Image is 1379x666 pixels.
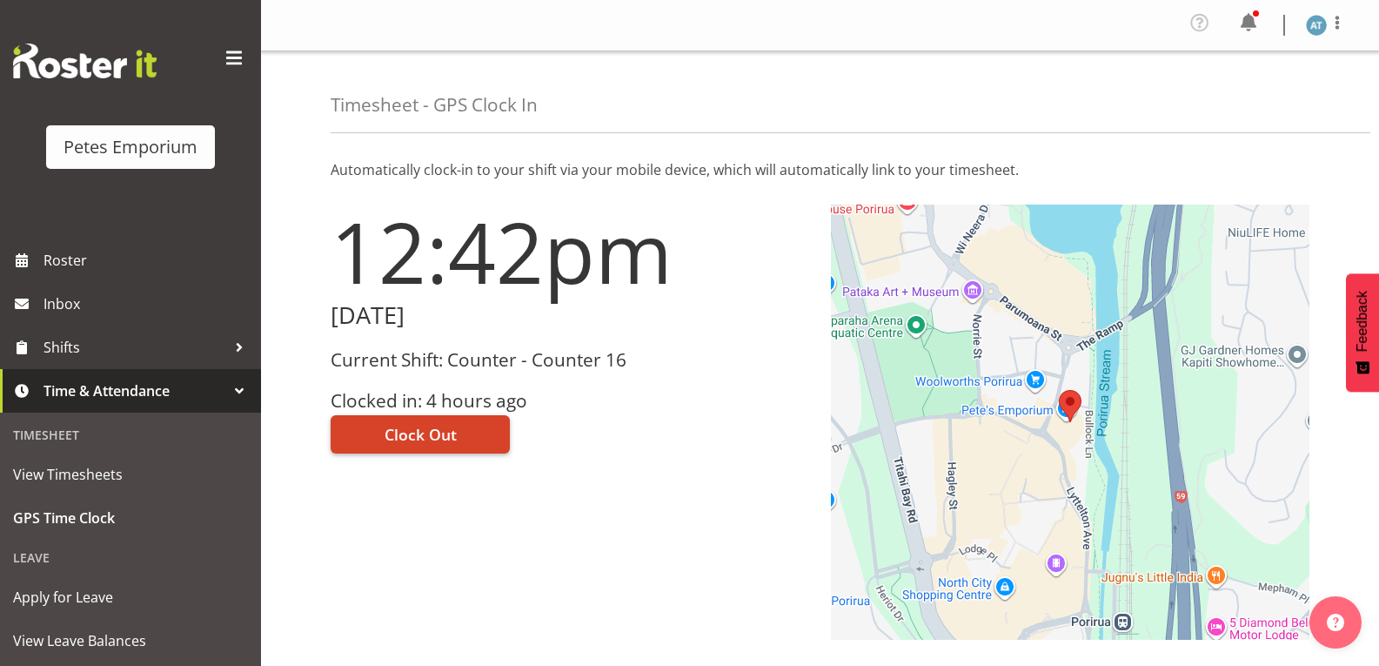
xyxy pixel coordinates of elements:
h1: 12:42pm [331,205,810,299]
h3: Clocked in: 4 hours ago [331,391,810,411]
span: Clock Out [385,423,457,446]
a: Apply for Leave [4,575,257,619]
h3: Current Shift: Counter - Counter 16 [331,350,810,370]
span: Apply for Leave [13,584,248,610]
a: View Timesheets [4,453,257,496]
div: Petes Emporium [64,134,197,160]
span: GPS Time Clock [13,505,248,531]
span: Feedback [1355,291,1370,352]
button: Feedback - Show survey [1346,273,1379,392]
h4: Timesheet - GPS Clock In [331,95,538,115]
a: View Leave Balances [4,619,257,663]
img: alex-micheal-taniwha5364.jpg [1306,15,1327,36]
img: Rosterit website logo [13,44,157,78]
img: help-xxl-2.png [1327,614,1344,631]
div: Timesheet [4,417,257,453]
div: Leave [4,540,257,575]
span: Shifts [44,334,226,360]
span: View Leave Balances [13,628,248,654]
span: Roster [44,247,252,273]
p: Automatically clock-in to your shift via your mobile device, which will automatically link to you... [331,159,1309,180]
button: Clock Out [331,415,510,454]
span: Time & Attendance [44,378,226,404]
span: Inbox [44,291,252,317]
a: GPS Time Clock [4,496,257,540]
h2: [DATE] [331,302,810,329]
span: View Timesheets [13,461,248,488]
